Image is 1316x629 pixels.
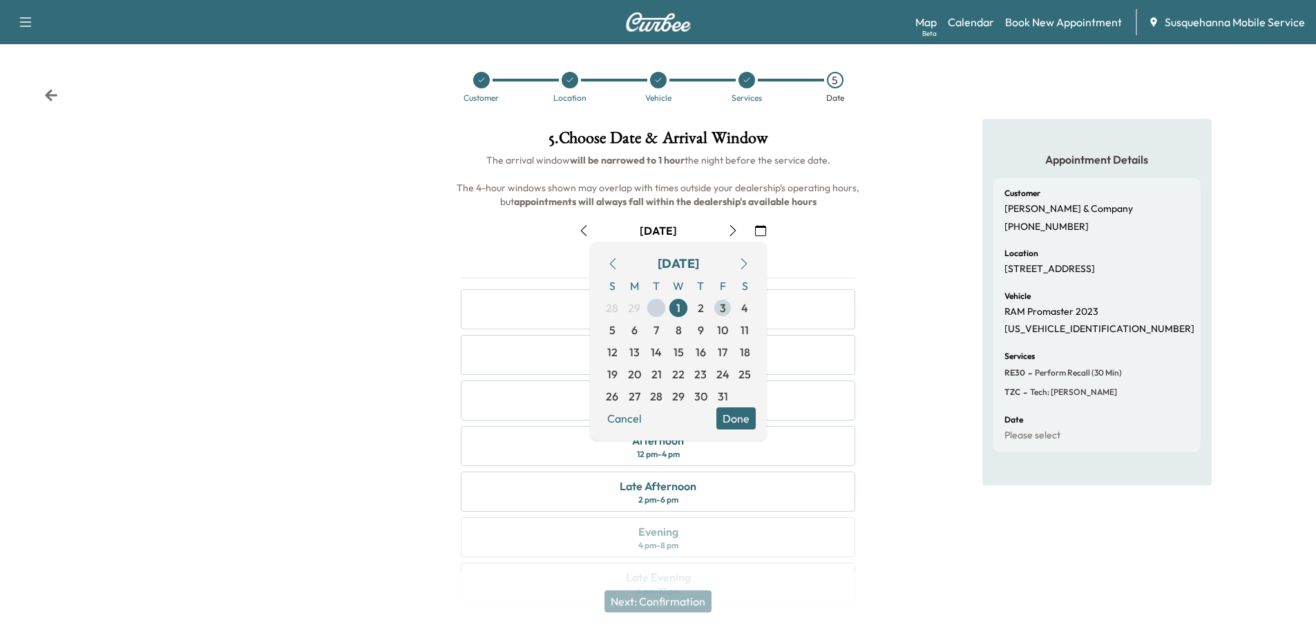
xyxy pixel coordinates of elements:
b: appointments will always fall within the dealership's available hours [514,195,817,208]
span: 3 [720,300,726,316]
span: 29 [672,388,685,405]
span: 4 [741,300,748,316]
span: T [645,275,667,297]
span: 19 [607,366,618,383]
span: 25 [738,366,751,383]
div: Late Afternoon [620,478,696,494]
span: 18 [740,344,750,360]
h6: Vehicle [1004,292,1031,300]
span: 11 [741,322,749,338]
span: 1 [676,300,680,316]
div: 5 [827,72,843,88]
p: [US_VEHICLE_IDENTIFICATION_NUMBER] [1004,323,1194,336]
div: Beta [922,28,937,39]
div: Back [44,88,58,102]
span: 14 [651,344,662,360]
h6: Services [1004,352,1035,360]
span: 26 [606,388,618,405]
span: S [601,275,623,297]
span: The arrival window the night before the service date. The 4-hour windows shown may overlap with t... [457,154,861,208]
h6: Customer [1004,189,1040,197]
h1: 5 . Choose Date & Arrival Window [450,130,866,153]
span: 28 [650,388,662,405]
div: Location [553,94,587,102]
img: Curbee Logo [625,12,692,32]
div: Services [732,94,762,102]
span: 7 [654,322,659,338]
a: Calendar [948,14,994,30]
span: Tech: Zach C [1027,387,1117,398]
span: T [689,275,712,297]
span: 24 [716,366,729,383]
p: [PERSON_NAME] & Company [1004,203,1133,215]
span: 29 [628,300,640,316]
span: TZC [1004,387,1020,398]
div: [DATE] [640,223,677,238]
div: 2 pm - 6 pm [638,494,678,505]
span: - [1020,385,1027,399]
p: Please select [1004,429,1060,442]
p: [STREET_ADDRESS] [1004,263,1095,275]
span: Susquehanna Mobile Service [1165,14,1305,30]
span: 17 [718,344,727,360]
span: 10 [717,322,728,338]
span: M [623,275,645,297]
button: Cancel [601,407,648,429]
span: 5 [609,322,616,338]
b: will be narrowed to 1 hour [570,154,685,166]
span: 9 [698,322,704,338]
span: F [712,275,734,297]
span: 30 [649,300,663,316]
span: 23 [694,366,707,383]
button: Done [716,407,756,429]
span: S [734,275,756,297]
div: Customer [464,94,499,102]
span: 28 [606,300,618,316]
span: 20 [628,366,641,383]
p: [PHONE_NUMBER] [1004,221,1089,233]
span: 2 [698,300,704,316]
span: 15 [674,344,684,360]
span: 31 [718,388,728,405]
span: 27 [629,388,640,405]
p: RAM Promaster 2023 [1004,306,1098,318]
span: 22 [672,366,685,383]
div: Date [826,94,844,102]
span: W [667,275,689,297]
span: - [1025,366,1032,380]
div: 12 pm - 4 pm [637,449,680,460]
span: 12 [607,344,618,360]
span: 13 [629,344,640,360]
span: RE30 [1004,367,1025,378]
span: 30 [694,388,707,405]
h5: Appointment Details [993,152,1201,167]
div: Vehicle [645,94,671,102]
a: Book New Appointment [1005,14,1122,30]
span: 6 [631,322,638,338]
h6: Date [1004,416,1023,424]
span: 21 [651,366,662,383]
h6: Location [1004,249,1038,258]
span: 16 [696,344,706,360]
a: MapBeta [915,14,937,30]
div: [DATE] [658,254,699,273]
span: Perform Recall (30 Min) [1032,367,1122,378]
span: 8 [676,322,682,338]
